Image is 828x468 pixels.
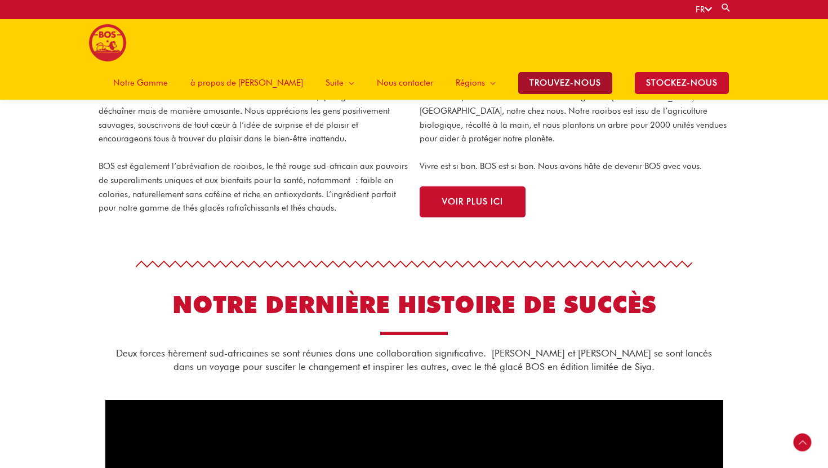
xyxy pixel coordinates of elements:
[377,66,433,100] span: Nous contacter
[102,66,179,100] a: Notre Gamme
[420,90,729,146] p: Le rooibos pousse exclusivement dans la région du [GEOGRAPHIC_DATA] en [GEOGRAPHIC_DATA], notre c...
[88,24,127,62] img: BOS logo finals-200px
[314,66,366,100] a: Suite
[420,186,526,217] a: VOIR PLUS ICI
[366,66,444,100] a: Nous contacter
[179,66,314,100] a: à propos de [PERSON_NAME]
[456,66,485,100] span: Régions
[94,66,740,100] nav: Site Navigation
[105,346,723,375] p: Deux forces fièrement sud-africaines se sont réunies dans une collaboration significative. [PERSO...
[720,2,732,13] a: Search button
[190,66,303,100] span: à propos de [PERSON_NAME]
[99,159,408,215] p: BOS est également l’abréviation de rooibos, le thé rouge sud-africain aux pouvoirs de superalimen...
[518,72,612,94] span: TROUVEZ-NOUS
[442,198,503,206] span: VOIR PLUS ICI
[113,66,168,100] span: Notre Gamme
[420,161,702,171] span: Vivre est si bon. BOS est si bon. Nous avons hâte de devenir BOS avec vous.
[635,72,729,94] span: stockez-nous
[696,5,712,15] a: FR
[326,66,344,100] span: Suite
[99,90,408,146] p: BOS fait référence au dicton local sud-africain « GO BOS », qui signifie : se déchaîner mais de m...
[507,66,624,100] a: TROUVEZ-NOUS
[624,66,740,100] a: stockez-nous
[444,66,507,100] a: Régions
[105,289,723,320] h2: NOTRE DERNIÈRE HISTOIRE DE SUCCÈS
